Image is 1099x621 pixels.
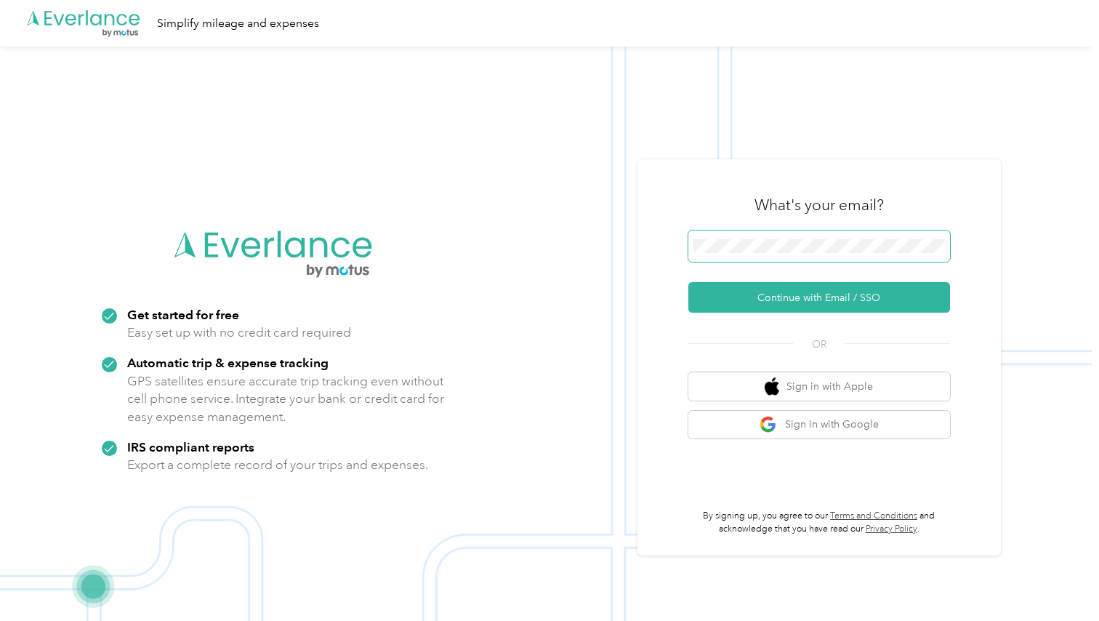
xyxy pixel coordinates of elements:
[688,282,950,313] button: Continue with Email / SSO
[760,416,778,434] img: google logo
[127,372,445,426] p: GPS satellites ensure accurate trip tracking even without cell phone service. Integrate your bank...
[688,411,950,439] button: google logoSign in with Google
[127,324,351,342] p: Easy set up with no credit card required
[127,439,254,454] strong: IRS compliant reports
[794,337,845,352] span: OR
[127,355,329,370] strong: Automatic trip & expense tracking
[157,15,319,33] div: Simplify mileage and expenses
[688,510,950,535] p: By signing up, you agree to our and acknowledge that you have read our .
[754,195,884,215] h3: What's your email?
[127,456,428,474] p: Export a complete record of your trips and expenses.
[830,510,917,521] a: Terms and Conditions
[765,377,779,396] img: apple logo
[688,372,950,401] button: apple logoSign in with Apple
[866,524,917,534] a: Privacy Policy
[127,307,239,322] strong: Get started for free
